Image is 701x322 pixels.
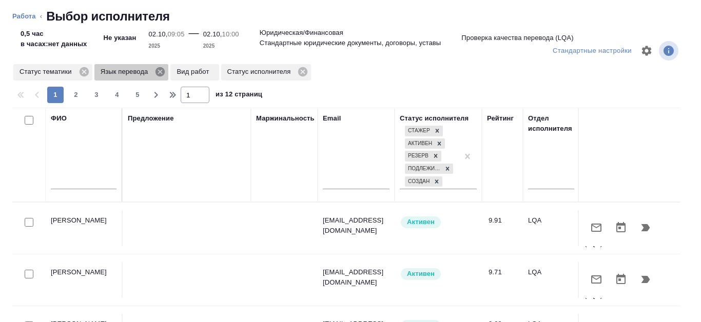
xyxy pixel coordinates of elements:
[177,67,212,77] p: Вид работ
[405,138,434,149] div: Активен
[585,259,631,300] p: Проверка качества перевода (LQA)
[489,267,518,277] div: 9.71
[323,215,390,236] p: [EMAIL_ADDRESS][DOMAIN_NAME]
[109,90,125,100] span: 4
[487,113,514,124] div: Рейтинг
[20,67,75,77] p: Статус тематики
[404,150,442,163] div: Стажер, Активен, Резерв, Подлежит внедрению, Создан
[13,64,92,80] div: Статус тематики
[12,8,689,25] nav: breadcrumb
[584,267,609,292] button: Отправить предложение о работе
[148,30,167,38] p: 02.10,
[88,87,105,103] button: 3
[405,126,432,136] div: Стажер
[68,87,84,103] button: 2
[167,30,184,38] p: 09:05
[404,125,444,137] div: Стажер, Активен, Резерв, Подлежит внедрению, Создан
[550,43,634,59] div: split button
[21,29,87,39] p: 0,5 час
[256,113,315,124] div: Маржинальность
[203,30,222,38] p: 02.10,
[12,12,36,20] a: Работа
[634,38,659,63] span: Настроить таблицу
[25,218,33,227] input: Выбери исполнителей, чтобы отправить приглашение на работу
[584,215,609,240] button: Отправить предложение о работе
[405,176,431,187] div: Создан
[68,90,84,100] span: 2
[489,215,518,226] div: 9.91
[404,175,443,188] div: Стажер, Активен, Резерв, Подлежит внедрению, Создан
[659,41,680,61] span: Посмотреть информацию
[461,33,573,43] p: Проверка качества перевода (LQA)
[323,113,341,124] div: Email
[222,30,239,38] p: 10:00
[260,28,343,38] p: Юридическая/Финансовая
[46,8,170,25] h2: Выбор исполнителя
[221,64,311,80] div: Статус исполнителя
[128,113,174,124] div: Предложение
[46,210,123,246] td: [PERSON_NAME]
[528,113,574,134] div: Отдел исполнителя
[129,90,146,100] span: 5
[109,87,125,103] button: 4
[400,267,477,281] div: Рядовой исполнитель: назначай с учетом рейтинга
[46,262,123,298] td: [PERSON_NAME]
[227,67,295,77] p: Статус исполнителя
[633,215,658,240] button: Продолжить
[88,90,105,100] span: 3
[129,87,146,103] button: 5
[609,215,633,240] button: Открыть календарь загрузки
[609,267,633,292] button: Открыть календарь загрузки
[407,217,435,227] p: Активен
[523,210,579,246] td: LQA
[189,25,199,51] div: —
[101,67,152,77] p: Язык перевода
[633,267,658,292] button: Продолжить
[523,262,579,298] td: LQA
[404,163,454,175] div: Стажер, Активен, Резерв, Подлежит внедрению, Создан
[405,164,442,174] div: Подлежит внедрению
[400,113,469,124] div: Статус исполнителя
[323,267,390,288] p: [EMAIL_ADDRESS][DOMAIN_NAME]
[405,151,430,162] div: Резерв
[404,137,446,150] div: Стажер, Активен, Резерв, Подлежит внедрению, Создан
[40,11,42,22] li: ‹
[94,64,169,80] div: Язык перевода
[216,88,262,103] span: из 12 страниц
[400,215,477,229] div: Рядовой исполнитель: назначай с учетом рейтинга
[51,113,67,124] div: ФИО
[407,269,435,279] p: Активен
[25,270,33,278] input: Выбери исполнителей, чтобы отправить приглашение на работу
[585,208,631,249] p: Проверка качества перевода (LQA)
